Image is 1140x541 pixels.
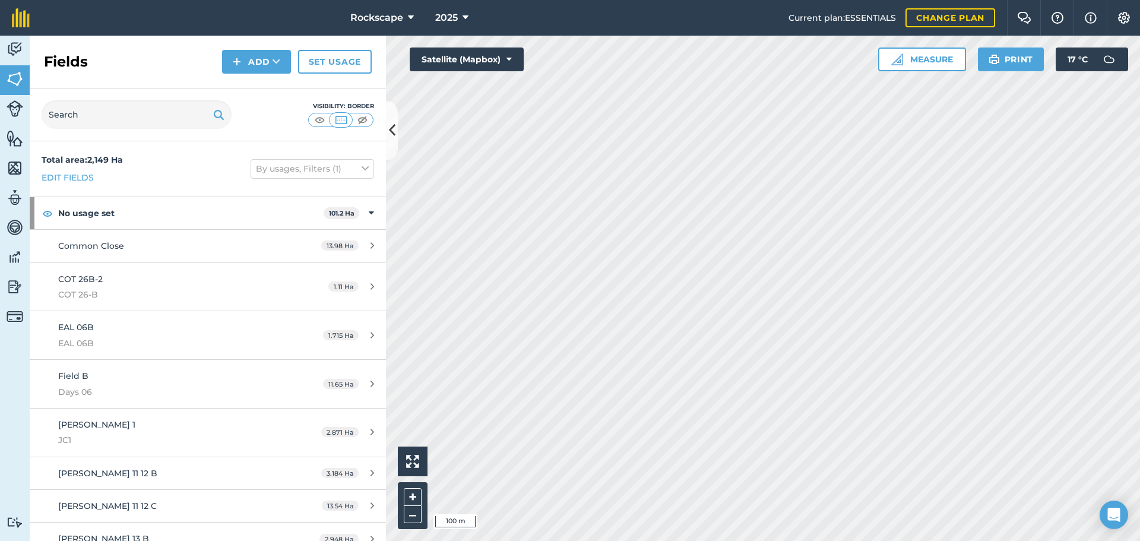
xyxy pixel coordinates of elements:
[58,385,281,398] span: Days 06
[58,274,103,284] span: COT 26B-2
[7,278,23,296] img: svg+xml;base64,PD94bWwgdmVyc2lvbj0iMS4wIiBlbmNvZGluZz0idXRmLTgiPz4KPCEtLSBHZW5lcmF0b3I6IEFkb2JlIE...
[329,209,354,217] strong: 101.2 Ha
[978,48,1044,71] button: Print
[30,311,386,359] a: EAL 06BEAL 06B1.715 Ha
[30,230,386,262] a: Common Close13.98 Ha
[334,114,349,126] img: svg+xml;base64,PHN2ZyB4bWxucz0iaHR0cDovL3d3dy53My5vcmcvMjAwMC9zdmciIHdpZHRoPSI1MCIgaGVpZ2h0PSI0MC...
[44,52,88,71] h2: Fields
[312,114,327,126] img: svg+xml;base64,PHN2ZyB4bWxucz0iaHR0cDovL3d3dy53My5vcmcvMjAwMC9zdmciIHdpZHRoPSI1MCIgaGVpZ2h0PSI0MC...
[7,219,23,236] img: svg+xml;base64,PD94bWwgdmVyc2lvbj0iMS4wIiBlbmNvZGluZz0idXRmLTgiPz4KPCEtLSBHZW5lcmF0b3I6IEFkb2JlIE...
[12,8,30,27] img: fieldmargin Logo
[321,468,359,478] span: 3.184 Ha
[1056,48,1128,71] button: 17 °C
[1100,501,1128,529] div: Open Intercom Messenger
[328,281,359,292] span: 1.11 Ha
[323,379,359,389] span: 11.65 Ha
[1017,12,1031,24] img: Two speech bubbles overlapping with the left bubble in the forefront
[989,52,1000,67] img: svg+xml;base64,PHN2ZyB4bWxucz0iaHR0cDovL3d3dy53My5vcmcvMjAwMC9zdmciIHdpZHRoPSIxOSIgaGVpZ2h0PSIyNC...
[7,129,23,147] img: svg+xml;base64,PHN2ZyB4bWxucz0iaHR0cDovL3d3dy53My5vcmcvMjAwMC9zdmciIHdpZHRoPSI1NiIgaGVpZ2h0PSI2MC...
[30,409,386,457] a: [PERSON_NAME] 1JC12.871 Ha
[222,50,291,74] button: Add
[42,100,232,129] input: Search
[406,455,419,468] img: Four arrows, one pointing top left, one top right, one bottom right and the last bottom left
[42,154,123,165] strong: Total area : 2,149 Ha
[30,490,386,522] a: [PERSON_NAME] 11 12 C13.54 Ha
[788,11,896,24] span: Current plan : ESSENTIALS
[323,330,359,340] span: 1.715 Ha
[7,159,23,177] img: svg+xml;base64,PHN2ZyB4bWxucz0iaHR0cDovL3d3dy53My5vcmcvMjAwMC9zdmciIHdpZHRoPSI1NiIgaGVpZ2h0PSI2MC...
[58,288,281,301] span: COT 26-B
[355,114,370,126] img: svg+xml;base64,PHN2ZyB4bWxucz0iaHR0cDovL3d3dy53My5vcmcvMjAwMC9zdmciIHdpZHRoPSI1MCIgaGVpZ2h0PSI0MC...
[58,501,157,511] span: [PERSON_NAME] 11 12 C
[7,248,23,266] img: svg+xml;base64,PD94bWwgdmVyc2lvbj0iMS4wIiBlbmNvZGluZz0idXRmLTgiPz4KPCEtLSBHZW5lcmF0b3I6IEFkb2JlIE...
[30,263,386,311] a: COT 26B-2COT 26-B1.11 Ha
[233,55,241,69] img: svg+xml;base64,PHN2ZyB4bWxucz0iaHR0cDovL3d3dy53My5vcmcvMjAwMC9zdmciIHdpZHRoPSIxNCIgaGVpZ2h0PSIyNC...
[30,457,386,489] a: [PERSON_NAME] 11 12 B3.184 Ha
[350,11,403,25] span: Rockscape
[7,308,23,325] img: svg+xml;base64,PD94bWwgdmVyc2lvbj0iMS4wIiBlbmNvZGluZz0idXRmLTgiPz4KPCEtLSBHZW5lcmF0b3I6IEFkb2JlIE...
[905,8,995,27] a: Change plan
[30,360,386,408] a: Field BDays 0611.65 Ha
[42,206,53,220] img: svg+xml;base64,PHN2ZyB4bWxucz0iaHR0cDovL3d3dy53My5vcmcvMjAwMC9zdmciIHdpZHRoPSIxOCIgaGVpZ2h0PSIyNC...
[322,501,359,511] span: 13.54 Ha
[58,197,324,229] strong: No usage set
[1085,11,1097,25] img: svg+xml;base64,PHN2ZyB4bWxucz0iaHR0cDovL3d3dy53My5vcmcvMjAwMC9zdmciIHdpZHRoPSIxNyIgaGVpZ2h0PSIxNy...
[7,100,23,117] img: svg+xml;base64,PD94bWwgdmVyc2lvbj0iMS4wIiBlbmNvZGluZz0idXRmLTgiPz4KPCEtLSBHZW5lcmF0b3I6IEFkb2JlIE...
[213,107,224,122] img: svg+xml;base64,PHN2ZyB4bWxucz0iaHR0cDovL3d3dy53My5vcmcvMjAwMC9zdmciIHdpZHRoPSIxOSIgaGVpZ2h0PSIyNC...
[1068,48,1088,71] span: 17 ° C
[7,70,23,88] img: svg+xml;base64,PHN2ZyB4bWxucz0iaHR0cDovL3d3dy53My5vcmcvMjAwMC9zdmciIHdpZHRoPSI1NiIgaGVpZ2h0PSI2MC...
[58,419,135,430] span: [PERSON_NAME] 1
[298,50,372,74] a: Set usage
[1050,12,1065,24] img: A question mark icon
[404,506,422,523] button: –
[58,371,88,381] span: Field B
[251,159,374,178] button: By usages, Filters (1)
[321,427,359,437] span: 2.871 Ha
[435,11,458,25] span: 2025
[878,48,966,71] button: Measure
[42,171,94,184] a: Edit fields
[7,517,23,528] img: svg+xml;base64,PD94bWwgdmVyc2lvbj0iMS4wIiBlbmNvZGluZz0idXRmLTgiPz4KPCEtLSBHZW5lcmF0b3I6IEFkb2JlIE...
[891,53,903,65] img: Ruler icon
[58,434,281,447] span: JC1
[1117,12,1131,24] img: A cog icon
[410,48,524,71] button: Satellite (Mapbox)
[1097,48,1121,71] img: svg+xml;base64,PD94bWwgdmVyc2lvbj0iMS4wIiBlbmNvZGluZz0idXRmLTgiPz4KPCEtLSBHZW5lcmF0b3I6IEFkb2JlIE...
[321,241,359,251] span: 13.98 Ha
[7,40,23,58] img: svg+xml;base64,PD94bWwgdmVyc2lvbj0iMS4wIiBlbmNvZGluZz0idXRmLTgiPz4KPCEtLSBHZW5lcmF0b3I6IEFkb2JlIE...
[58,322,94,333] span: EAL 06B
[7,189,23,207] img: svg+xml;base64,PD94bWwgdmVyc2lvbj0iMS4wIiBlbmNvZGluZz0idXRmLTgiPz4KPCEtLSBHZW5lcmF0b3I6IEFkb2JlIE...
[58,468,157,479] span: [PERSON_NAME] 11 12 B
[308,102,374,111] div: Visibility: Border
[404,488,422,506] button: +
[58,241,124,251] span: Common Close
[30,197,386,229] div: No usage set101.2 Ha
[58,337,281,350] span: EAL 06B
